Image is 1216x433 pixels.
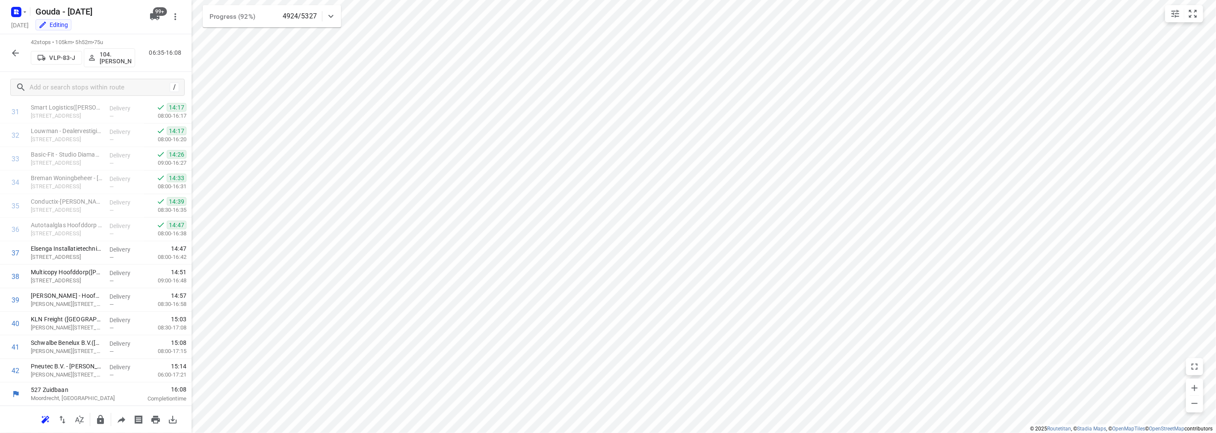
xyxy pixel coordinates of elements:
[31,51,82,65] button: VLP-83-J
[31,206,103,214] p: [STREET_ADDRESS]
[31,221,103,229] p: Autotaalglas Hoofddorp (Mona Rademaker)
[12,108,20,116] div: 31
[144,276,186,285] p: 09:00-16:48
[130,385,186,394] span: 16:08
[144,229,186,238] p: 08:00-16:38
[109,136,114,143] span: —
[109,292,141,301] p: Delivery
[109,339,141,348] p: Delivery
[109,316,141,324] p: Delivery
[146,8,163,25] button: 99+
[109,301,114,308] span: —
[167,174,186,182] span: 14:33
[1047,426,1071,432] a: Routetitan
[171,315,186,323] span: 15:03
[109,222,141,230] p: Delivery
[156,103,165,112] svg: Done
[31,112,103,120] p: [STREET_ADDRESS]
[54,415,71,423] span: Reverse route
[156,127,165,135] svg: Done
[1165,5,1203,22] div: small contained button group
[31,362,103,371] p: Pneutec B.V. - Dirk Storklaan(Nicky Ouweneel)
[144,206,186,214] p: 08:30-16:35
[94,39,103,45] span: 75u
[31,291,103,300] p: Nelson Schoenen - Hoofddorp(Mariska Koenes of Mirella Spierings)
[109,175,141,183] p: Delivery
[12,343,20,351] div: 41
[203,5,341,27] div: Progress (92%)4924/5327
[167,127,186,135] span: 14:17
[1184,5,1201,22] button: Fit zoom
[167,221,186,229] span: 14:47
[32,5,143,18] h5: Rename
[144,347,186,356] p: 08:00-17:15
[109,348,114,355] span: —
[1077,426,1106,432] a: Stadia Maps
[31,300,103,308] p: Willem Brocadesdreef 1, Hoofddorp
[12,155,20,163] div: 33
[37,415,54,423] span: Reoptimize route
[12,296,20,304] div: 39
[113,415,130,423] span: Share route
[31,174,103,182] p: Breman Woningbeheer - Hoofddorp(Kendra den Broeder)
[31,150,103,159] p: Basic-Fit - Studio Diamantlaan(Thomas van der Cruijsen)
[167,150,186,159] span: 14:26
[12,273,20,281] div: 38
[1149,426,1184,432] a: OpenStreetMap
[31,338,103,347] p: Schwalbe Benelux B.V.(Brenda Posthumus)
[109,113,114,119] span: —
[283,11,317,21] p: 4924/5327
[144,159,186,167] p: 09:00-16:27
[12,225,20,234] div: 36
[31,268,103,276] p: Multicopy Hoofddorp(Daniëlle Brinkhuis-Wijnands)
[109,245,141,254] p: Delivery
[109,325,114,331] span: —
[92,411,109,428] button: Lock route
[31,394,120,403] p: Moordrecht, [GEOGRAPHIC_DATA]
[130,415,147,423] span: Print shipping labels
[31,39,135,47] p: 42 stops • 105km • 5h52m
[109,372,114,378] span: —
[12,131,20,139] div: 32
[171,244,186,253] span: 14:47
[109,207,114,214] span: —
[144,371,186,379] p: 06:00-17:21
[100,51,131,65] p: 104.Piet van Popering
[109,254,114,261] span: —
[210,13,255,21] span: Progress (92%)
[31,276,103,285] p: [STREET_ADDRESS]
[1112,426,1145,432] a: OpenMapTiles
[171,268,186,276] span: 14:51
[144,300,186,308] p: 08:30-16:58
[1030,426,1213,432] li: © 2025 , © , © © contributors
[109,198,141,207] p: Delivery
[144,135,186,144] p: 08:00-16:20
[109,184,114,190] span: —
[84,48,135,67] button: 104.[PERSON_NAME]
[147,415,164,423] span: Print route
[109,104,141,113] p: Delivery
[31,315,103,323] p: KLN Freight (Netherlands) B.V. - Hoofddorp(Angela Hogerdijk)
[38,21,68,29] div: You are currently in edit mode.
[30,81,170,94] input: Add or search stops within route
[109,151,141,160] p: Delivery
[153,7,167,16] span: 99+
[12,202,20,210] div: 35
[31,386,120,394] p: 527 Zuidbaan
[156,197,165,206] svg: Done
[31,127,103,135] p: Louwman - Dealervestiging Toyota - Hoofddorp(Manon van Leeuwen-Feenstra (WIJZIGINGEN ALLEEN VIA M...
[109,128,141,136] p: Delivery
[167,103,186,112] span: 14:17
[144,112,186,120] p: 08:00-16:17
[31,197,103,206] p: Conductix-Wampfler(Peter Soonius)
[31,371,103,379] p: Dirk Storklaan 75, Hoofddorp
[164,415,181,423] span: Download route
[156,221,165,229] svg: Done
[71,415,88,423] span: Sort by time window
[31,159,103,167] p: [STREET_ADDRESS]
[31,323,103,332] p: Willem Brocadesdreef 10, Hoofddorp
[171,362,186,371] span: 15:14
[31,182,103,191] p: Diamantlaan 73, Hoofddorp
[31,103,103,112] p: Smart Logistics(Selina Mulder)
[109,269,141,277] p: Delivery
